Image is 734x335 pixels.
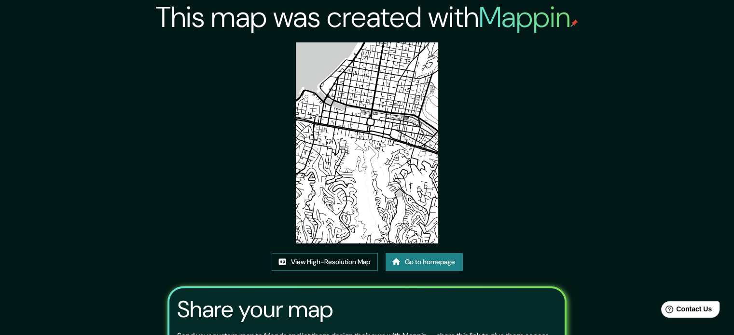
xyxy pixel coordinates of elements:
a: Go to homepage [386,253,463,271]
img: created-map [296,42,438,243]
h3: Share your map [177,296,333,323]
a: View High-Resolution Map [272,253,378,271]
img: mappin-pin [570,19,578,27]
iframe: Help widget launcher [648,297,723,324]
